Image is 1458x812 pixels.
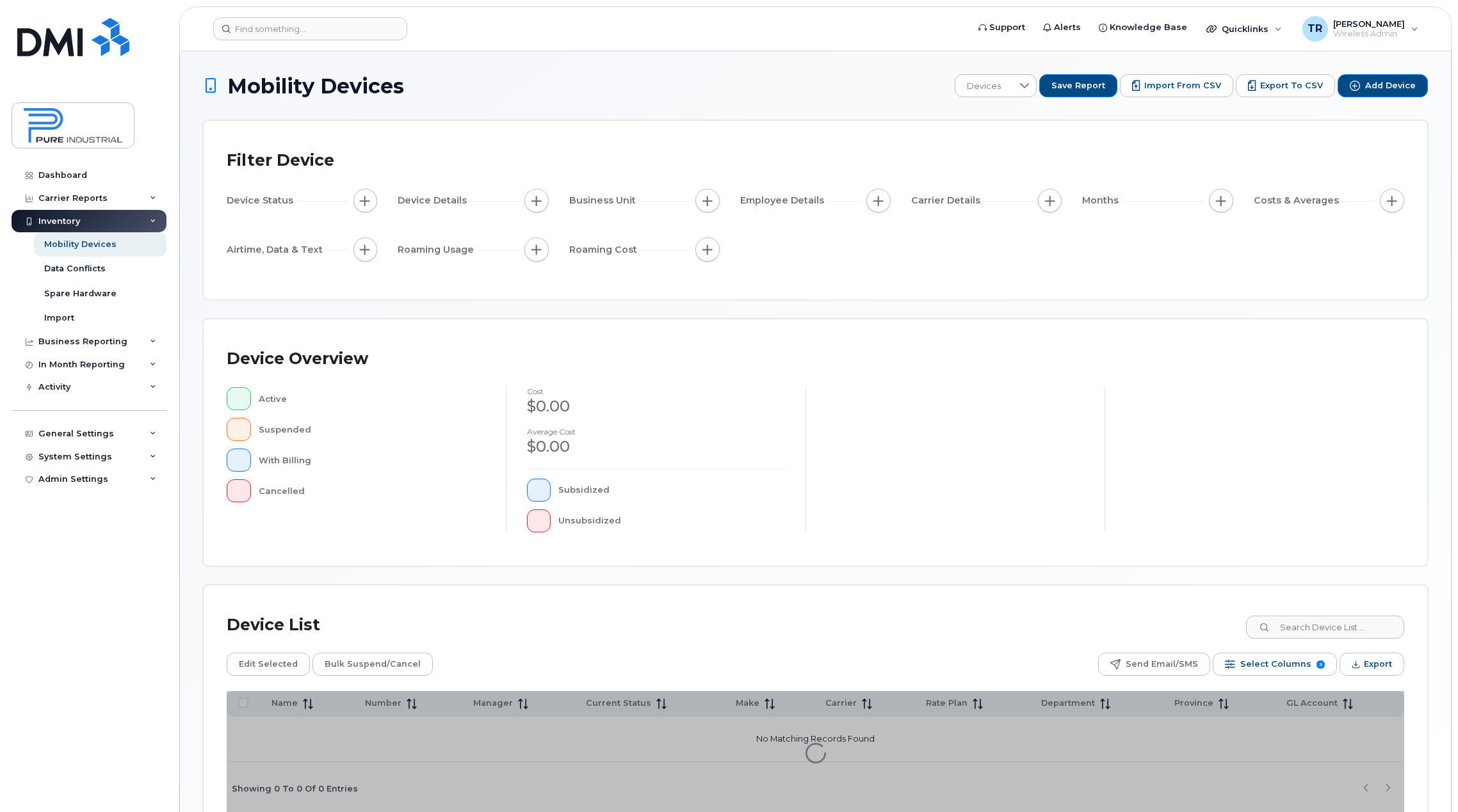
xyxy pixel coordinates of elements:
[312,653,433,676] button: Bulk Suspend/Cancel
[239,655,298,674] span: Edit Selected
[227,75,404,97] span: Mobility Devices
[1240,655,1311,674] span: Select Columns
[527,387,785,395] h4: cost
[1039,74,1117,97] button: Save Report
[1340,653,1404,676] button: Export
[1126,655,1198,674] span: Send Email/SMS
[569,243,641,257] span: Roaming Cost
[569,194,640,207] span: Business Unit
[398,243,478,257] span: Roaming Usage
[325,655,421,674] span: Bulk Suspend/Cancel
[227,653,310,676] button: Edit Selected
[558,509,784,532] div: Unsubsidized
[1098,653,1210,676] button: Send Email/SMS
[1082,194,1122,207] span: Months
[1316,660,1325,669] span: 9
[259,418,485,441] div: Suspended
[558,479,784,502] div: Subsidized
[527,395,785,417] div: $0.00
[227,609,320,642] div: Device List
[1051,80,1105,92] span: Save Report
[1246,616,1404,639] input: Search Device List ...
[1364,655,1392,674] span: Export
[259,387,485,410] div: Active
[1338,74,1428,97] button: Add Device
[227,342,368,376] div: Device Overview
[227,144,334,177] div: Filter Device
[1144,80,1221,92] span: Import from CSV
[1260,80,1323,92] span: Export to CSV
[955,75,1012,98] span: Devices
[911,194,984,207] span: Carrier Details
[1236,74,1335,97] button: Export to CSV
[398,194,471,207] span: Device Details
[1213,653,1337,676] button: Select Columns 9
[227,243,327,257] span: Airtime, Data & Text
[259,449,485,472] div: With Billing
[527,427,785,436] h4: Average cost
[259,479,485,502] div: Cancelled
[1365,80,1416,92] span: Add Device
[1120,74,1233,97] button: Import from CSV
[740,194,828,207] span: Employee Details
[227,194,297,207] span: Device Status
[1254,194,1343,207] span: Costs & Averages
[527,436,785,458] div: $0.00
